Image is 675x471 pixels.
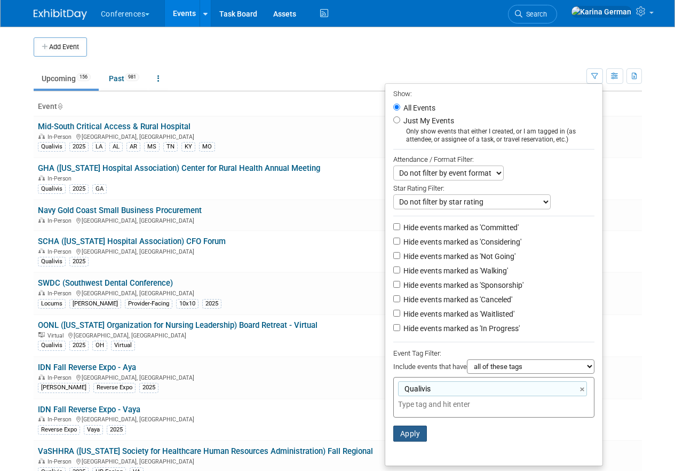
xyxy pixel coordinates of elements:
[84,425,103,435] div: Vaya
[38,457,394,465] div: [GEOGRAPHIC_DATA], [GEOGRAPHIC_DATA]
[76,73,91,81] span: 156
[393,153,594,166] div: Attendance / Format Filter:
[47,248,75,255] span: In-Person
[401,309,514,319] label: Hide events marked as 'Waitlisted'
[393,359,594,377] div: Include events that have
[393,347,594,359] div: Event Tag Filter:
[47,416,75,423] span: In-Person
[38,247,394,255] div: [GEOGRAPHIC_DATA], [GEOGRAPHIC_DATA]
[47,134,75,140] span: In-Person
[38,341,66,350] div: Qualivis
[38,383,90,392] div: [PERSON_NAME]
[34,37,87,57] button: Add Event
[38,414,394,423] div: [GEOGRAPHIC_DATA], [GEOGRAPHIC_DATA]
[101,68,147,89] a: Past981
[38,206,202,215] a: Navy Gold Coast Small Business Procurement
[34,68,99,89] a: Upcoming156
[38,132,394,140] div: [GEOGRAPHIC_DATA], [GEOGRAPHIC_DATA]
[38,217,45,223] img: In-Person Event
[47,458,75,465] span: In-Person
[47,217,75,224] span: In-Person
[47,332,67,339] span: Virtual
[181,142,195,152] div: KY
[508,5,557,23] a: Search
[199,142,215,152] div: MO
[176,299,198,309] div: 10x10
[38,373,394,381] div: [GEOGRAPHIC_DATA], [GEOGRAPHIC_DATA]
[144,142,160,152] div: MS
[398,399,547,410] input: Type tag and hit enter
[38,332,45,337] img: Virtual Event
[571,6,632,18] img: Karina German
[38,290,45,295] img: In-Person Event
[38,299,66,309] div: Locums
[38,374,45,380] img: In-Person Event
[69,142,89,152] div: 2025
[92,184,107,194] div: GA
[57,102,62,111] a: Sort by Event Name
[34,9,87,20] img: ExhibitDay
[109,142,123,152] div: AL
[38,425,80,435] div: Reverse Expo
[38,278,173,288] a: SWDC (Southwest Dental Conference)
[163,142,178,152] div: TN
[111,341,135,350] div: Virtual
[93,383,136,392] div: Reverse Expo
[402,383,431,394] span: Qualivis
[38,175,45,180] img: In-Person Event
[38,288,394,297] div: [GEOGRAPHIC_DATA], [GEOGRAPHIC_DATA]
[38,458,45,464] img: In-Person Event
[38,363,136,372] a: IDN Fall Reverse Expo - Aya
[38,416,45,421] img: In-Person Event
[38,257,66,266] div: Qualivis
[38,163,320,173] a: GHA ([US_STATE] Hospital Association) Center for Rural Health Annual Meeting
[401,280,523,291] label: Hide events marked as 'Sponsorship'
[393,426,427,442] button: Apply
[38,331,394,339] div: [GEOGRAPHIC_DATA], [GEOGRAPHIC_DATA]
[522,10,547,18] span: Search
[401,104,435,112] label: All Events
[126,142,140,152] div: AR
[401,323,520,334] label: Hide events marked as 'In Progress'
[38,320,317,330] a: OONL ([US_STATE] Organization for Nursing Leadership) Board Retreat - Virtual
[401,222,519,233] label: Hide events marked as 'Committed'
[38,405,140,414] a: IDN Fall Reverse Expo - Vaya
[401,237,521,247] label: Hide events marked as 'Considering'
[38,142,66,152] div: Qualivis
[38,248,45,254] img: In-Person Event
[38,446,373,456] a: VaSHHRA ([US_STATE] Society for Healthcare Human Resources Administration) Fall Regional
[69,257,89,266] div: 2025
[393,128,594,144] div: Only show events that either I created, or I am tagged in (as attendee, or assignee of a task, or...
[38,122,190,131] a: Mid-South Critical Access & Rural Hospital
[107,425,126,435] div: 2025
[38,216,394,224] div: [GEOGRAPHIC_DATA], [GEOGRAPHIC_DATA]
[92,142,106,152] div: LA
[47,175,75,182] span: In-Person
[401,115,454,126] label: Just My Events
[125,299,172,309] div: Provider-Facing
[401,294,512,305] label: Hide events marked as 'Canceled'
[393,180,594,194] div: Star Rating Filter:
[393,87,594,100] div: Show:
[125,73,139,81] span: 981
[580,383,587,396] a: ×
[139,383,158,392] div: 2025
[34,98,399,116] th: Event
[401,251,515,262] label: Hide events marked as 'Not Going'
[401,265,508,276] label: Hide events marked as 'Walking'
[69,299,121,309] div: [PERSON_NAME]
[69,341,89,350] div: 2025
[38,237,226,246] a: SCHA ([US_STATE] Hospital Association) CFO Forum
[202,299,221,309] div: 2025
[38,184,66,194] div: Qualivis
[47,290,75,297] span: In-Person
[47,374,75,381] span: In-Person
[38,134,45,139] img: In-Person Event
[92,341,107,350] div: OH
[69,184,89,194] div: 2025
